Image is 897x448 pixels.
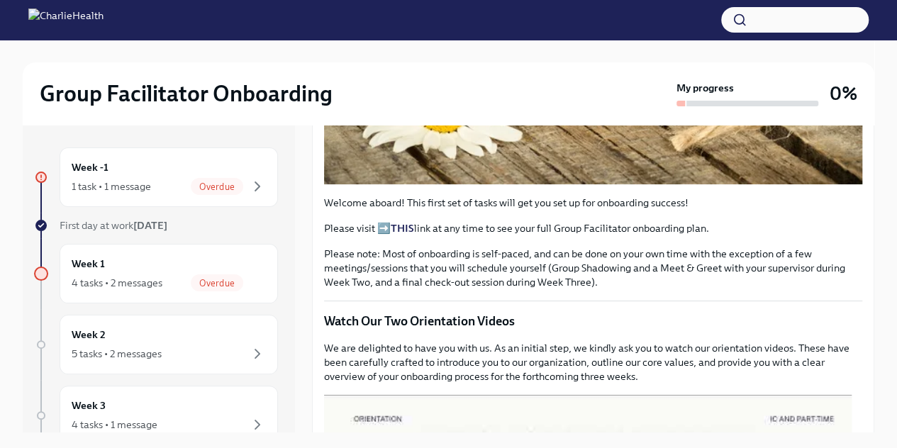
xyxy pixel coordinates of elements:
a: Week 14 tasks • 2 messagesOverdue [34,244,278,303]
a: Week 25 tasks • 2 messages [34,315,278,374]
a: THIS [391,222,414,235]
h6: Week 2 [72,327,106,342]
h6: Week -1 [72,159,108,175]
h6: Week 3 [72,398,106,413]
p: Welcome aboard! This first set of tasks will get you set up for onboarding success! [324,196,862,210]
strong: My progress [676,81,734,95]
div: 1 task • 1 message [72,179,151,194]
span: Overdue [191,181,243,192]
img: CharlieHealth [28,9,104,31]
p: Please visit ➡️ link at any time to see your full Group Facilitator onboarding plan. [324,221,862,235]
p: Please note: Most of onboarding is self-paced, and can be done on your own time with the exceptio... [324,247,862,289]
span: Overdue [191,278,243,289]
a: Week -11 task • 1 messageOverdue [34,147,278,207]
h3: 0% [830,81,857,106]
span: First day at work [60,219,167,232]
div: 4 tasks • 2 messages [72,276,162,290]
h2: Group Facilitator Onboarding [40,79,333,108]
div: 4 tasks • 1 message [72,418,157,432]
a: First day at work[DATE] [34,218,278,233]
p: Watch Our Two Orientation Videos [324,313,862,330]
strong: [DATE] [133,219,167,232]
a: Week 34 tasks • 1 message [34,386,278,445]
h6: Week 1 [72,256,105,271]
div: 5 tasks • 2 messages [72,347,162,361]
p: We are delighted to have you with us. As an initial step, we kindly ask you to watch our orientat... [324,341,862,383]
